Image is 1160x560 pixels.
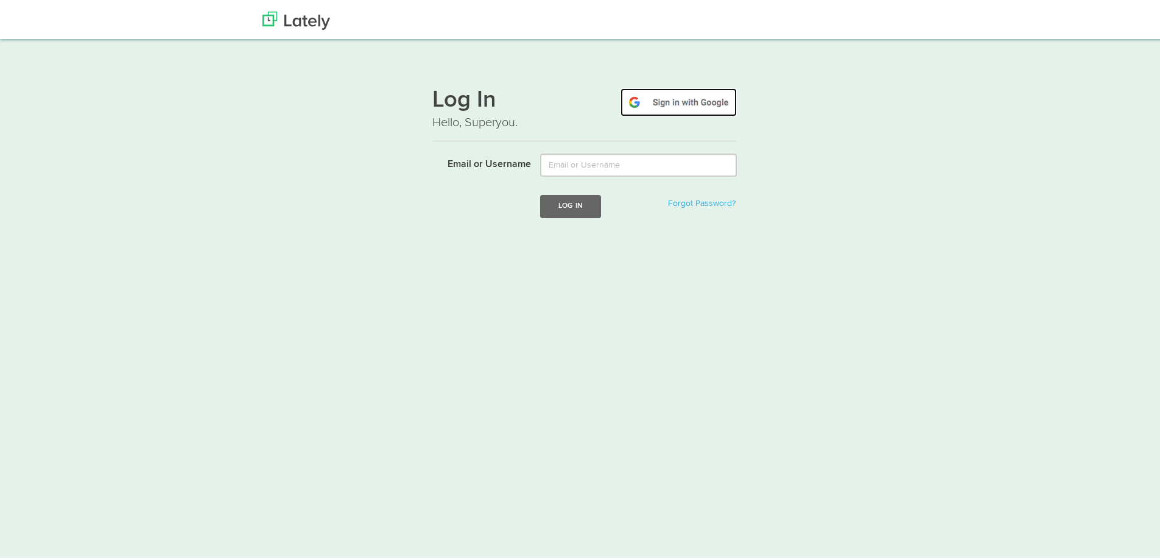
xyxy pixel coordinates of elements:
input: Email or Username [540,151,737,174]
h1: Log In [432,86,737,112]
a: Forgot Password? [668,197,736,205]
label: Email or Username [423,151,531,169]
button: Log In [540,193,601,215]
img: google-signin.png [620,86,737,114]
img: Lately [262,9,330,27]
p: Hello, Superyou. [432,112,737,129]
